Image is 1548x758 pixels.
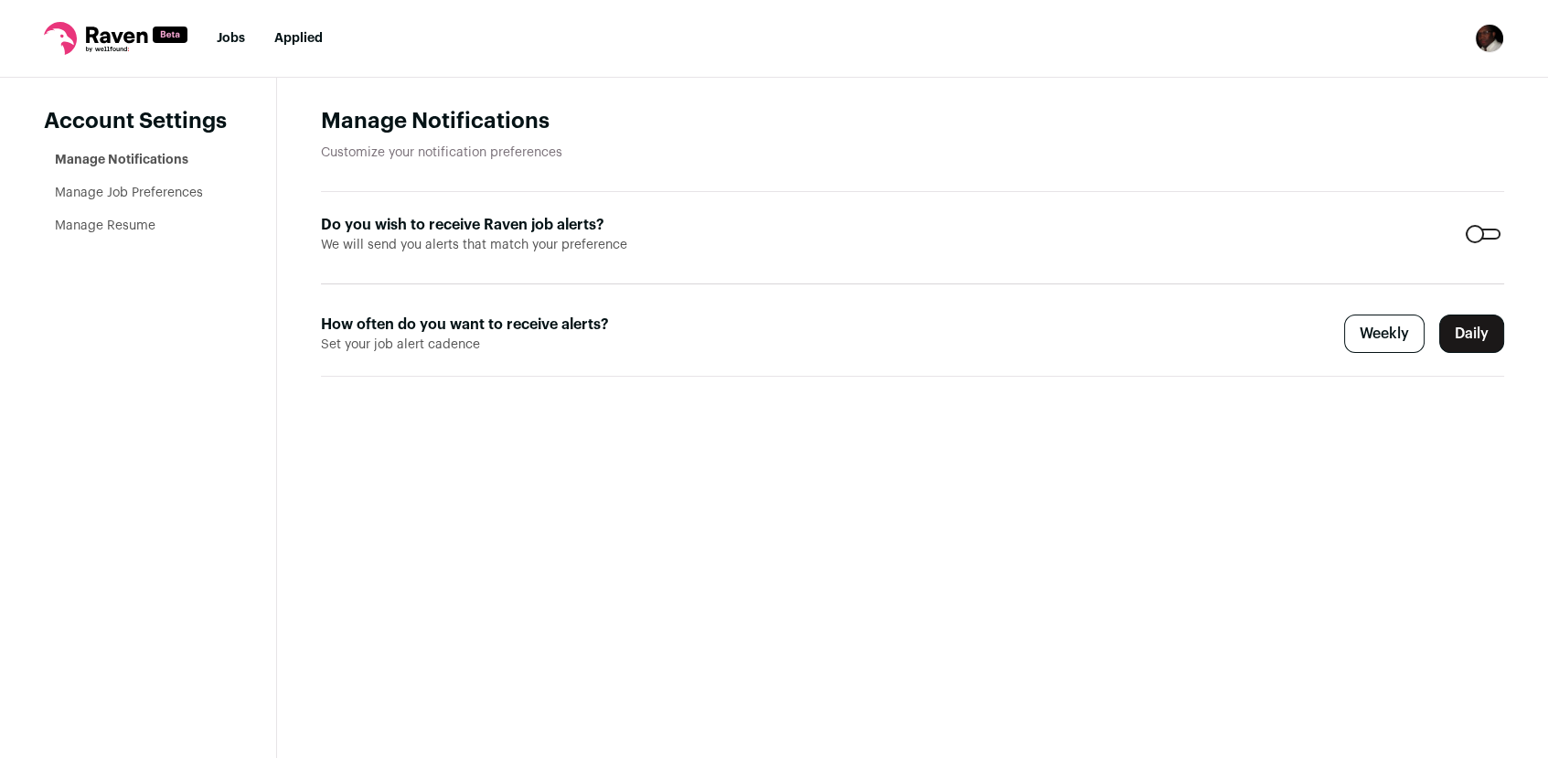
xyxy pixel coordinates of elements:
[1344,315,1425,353] label: Weekly
[55,219,155,232] a: Manage Resume
[274,32,323,45] a: Applied
[321,336,706,354] span: Set your job alert cadence
[44,107,232,136] header: Account Settings
[321,236,706,254] span: We will send you alerts that match your preference
[1475,24,1504,53] img: 19932856-medium_jpg
[321,107,1504,136] h1: Manage Notifications
[321,214,706,236] label: Do you wish to receive Raven job alerts?
[217,32,245,45] a: Jobs
[1475,24,1504,53] button: Open dropdown
[1439,315,1504,353] label: Daily
[55,154,188,166] a: Manage Notifications
[55,187,203,199] a: Manage Job Preferences
[321,314,706,336] label: How often do you want to receive alerts?
[321,144,1504,162] p: Customize your notification preferences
